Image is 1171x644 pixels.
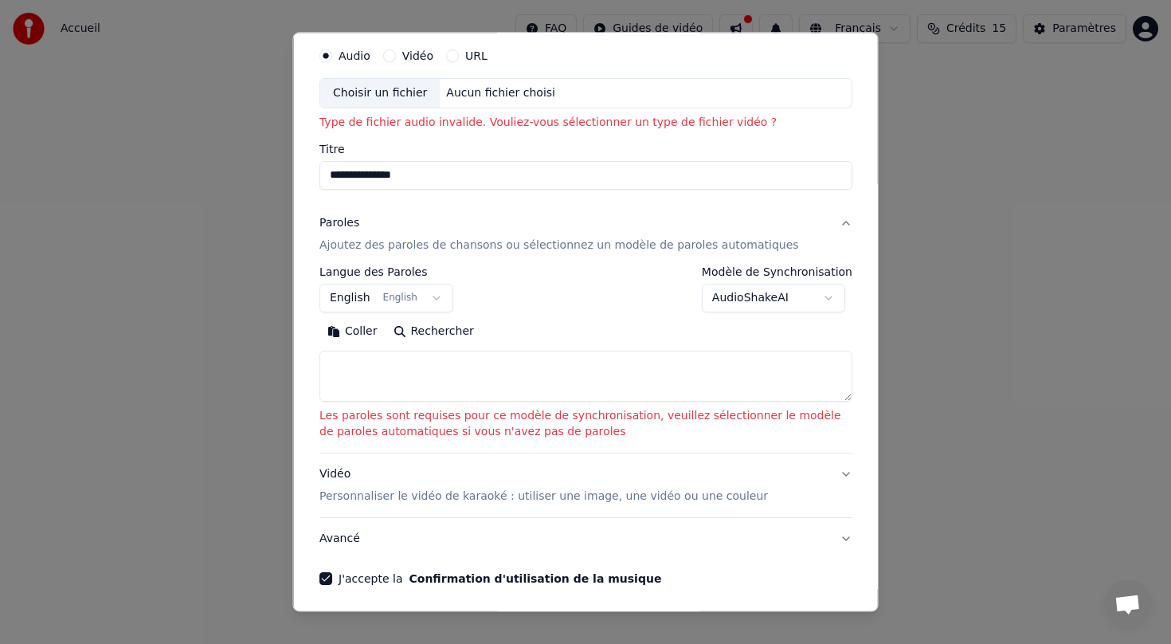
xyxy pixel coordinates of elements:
[319,408,852,440] p: Les paroles sont requises pour ce modèle de synchronisation, veuillez sélectionner le modèle de p...
[319,466,768,505] div: Vidéo
[319,202,852,266] button: ParolesAjoutez des paroles de chansons ou sélectionnez un modèle de paroles automatiques
[319,518,852,560] button: Avancé
[465,50,488,61] label: URL
[319,115,852,131] p: Type de fichier audio invalide. Vouliez-vous sélectionner un type de fichier vidéo ?
[319,489,768,505] p: Personnaliser le vidéo de karaoké : utiliser une image, une vidéo ou une couleur
[319,266,852,453] div: ParolesAjoutez des paroles de chansons ou sélectionnez un modèle de paroles automatiques
[339,573,661,584] label: J'accepte la
[319,215,359,231] div: Paroles
[401,50,433,61] label: Vidéo
[319,266,453,277] label: Langue des Paroles
[319,143,852,155] label: Titre
[701,266,852,277] label: Modèle de Synchronisation
[319,454,852,517] button: VidéoPersonnaliser le vidéo de karaoké : utiliser une image, une vidéo ou une couleur
[319,238,799,253] p: Ajoutez des paroles de chansons ou sélectionnez un modèle de paroles automatiques
[339,50,370,61] label: Audio
[440,85,562,101] div: Aucun fichier choisi
[319,319,386,344] button: Coller
[385,319,481,344] button: Rechercher
[409,573,661,584] button: J'accepte la
[320,79,440,108] div: Choisir un fichier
